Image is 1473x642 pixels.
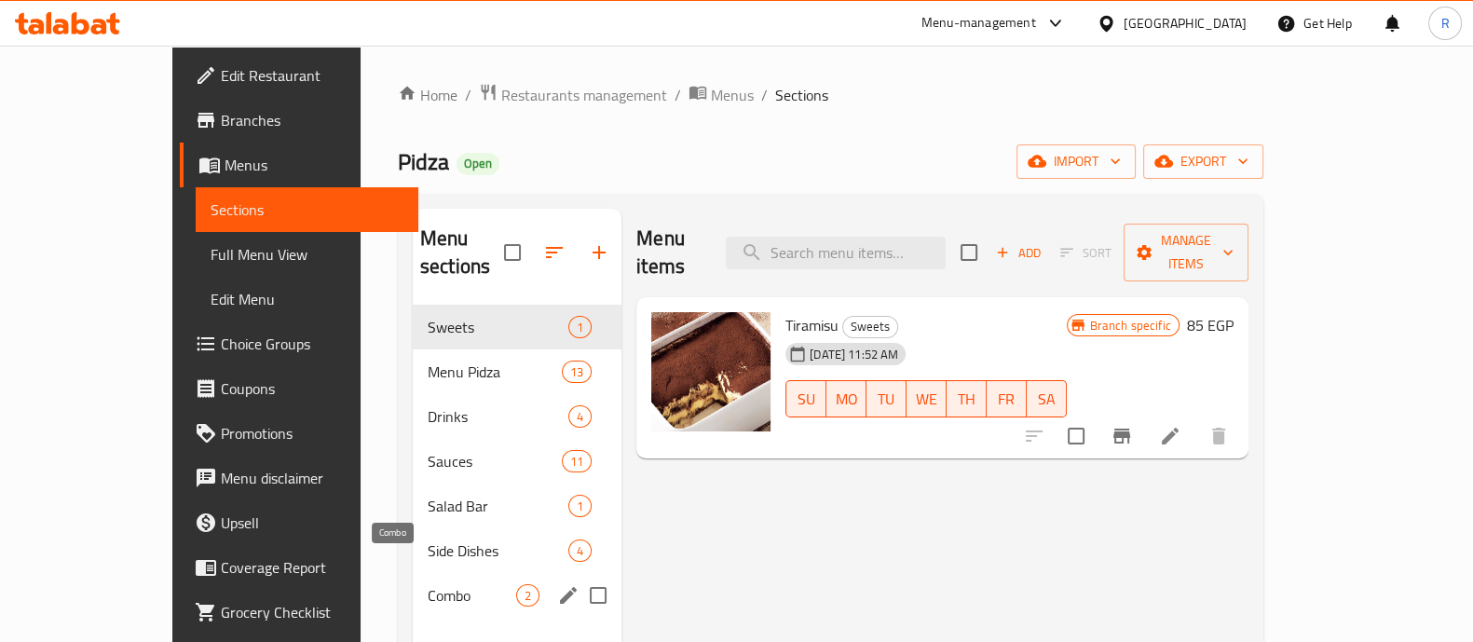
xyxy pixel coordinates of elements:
[428,361,562,383] span: Menu Pidza
[413,528,621,573] div: Side Dishes4
[563,363,591,381] span: 13
[180,98,418,143] a: Branches
[775,84,828,106] span: Sections
[180,456,418,500] a: Menu disclaimer
[532,230,577,275] span: Sort sections
[413,394,621,439] div: Drinks4
[569,319,591,336] span: 1
[398,84,457,106] a: Home
[785,311,839,339] span: Tiramisu
[711,84,754,106] span: Menus
[568,316,592,338] div: items
[761,84,768,106] li: /
[1031,150,1121,173] span: import
[428,405,568,428] span: Drinks
[457,156,499,171] span: Open
[569,498,591,515] span: 1
[949,233,989,272] span: Select section
[211,243,403,266] span: Full Menu View
[428,584,516,607] span: Combo
[866,380,907,417] button: TU
[413,349,621,394] div: Menu Pidza13
[196,187,418,232] a: Sections
[180,53,418,98] a: Edit Restaurant
[428,495,568,517] span: Salad Bar
[211,198,403,221] span: Sections
[428,316,568,338] span: Sweets
[1143,144,1263,179] button: export
[517,587,539,605] span: 2
[180,500,418,545] a: Upsell
[465,84,471,106] li: /
[874,386,899,413] span: TU
[568,540,592,562] div: items
[842,316,898,338] div: Sweets
[180,321,418,366] a: Choice Groups
[413,484,621,528] div: Salad Bar1
[1057,417,1096,456] span: Select to update
[577,230,621,275] button: Add section
[1196,414,1241,458] button: delete
[413,439,621,484] div: Sauces11
[221,377,403,400] span: Coupons
[1027,380,1067,417] button: SA
[180,545,418,590] a: Coverage Report
[211,288,403,310] span: Edit Menu
[180,366,418,411] a: Coupons
[1083,317,1179,335] span: Branch specific
[1124,224,1248,281] button: Manage items
[1139,229,1234,276] span: Manage items
[225,154,403,176] span: Menus
[420,225,504,280] h2: Menu sections
[180,143,418,187] a: Menus
[689,83,754,107] a: Menus
[994,386,1019,413] span: FR
[1440,13,1449,34] span: R
[651,312,771,431] img: Tiramisu
[221,64,403,87] span: Edit Restaurant
[802,346,906,363] span: [DATE] 11:52 AM
[221,512,403,534] span: Upsell
[221,333,403,355] span: Choice Groups
[413,305,621,349] div: Sweets1
[569,408,591,426] span: 4
[501,84,667,106] span: Restaurants management
[221,467,403,489] span: Menu disclaimer
[221,109,403,131] span: Branches
[843,316,897,337] span: Sweets
[568,495,592,517] div: items
[1016,144,1136,179] button: import
[1158,150,1248,173] span: export
[413,573,621,618] div: Combo2edit
[794,386,819,413] span: SU
[989,239,1048,267] button: Add
[398,83,1263,107] nav: breadcrumb
[954,386,979,413] span: TH
[196,277,418,321] a: Edit Menu
[493,233,532,272] span: Select all sections
[1187,312,1234,338] h6: 85 EGP
[554,581,582,609] button: edit
[180,590,418,635] a: Grocery Checklist
[1159,425,1181,447] a: Edit menu item
[726,237,946,269] input: search
[428,450,562,472] span: Sauces
[826,380,866,417] button: MO
[221,601,403,623] span: Grocery Checklist
[947,380,987,417] button: TH
[907,380,947,417] button: WE
[221,556,403,579] span: Coverage Report
[457,153,499,175] div: Open
[1034,386,1059,413] span: SA
[1099,414,1144,458] button: Branch-specific-item
[993,242,1043,264] span: Add
[987,380,1027,417] button: FR
[428,540,568,562] span: Side Dishes
[221,422,403,444] span: Promotions
[413,297,621,625] nav: Menu sections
